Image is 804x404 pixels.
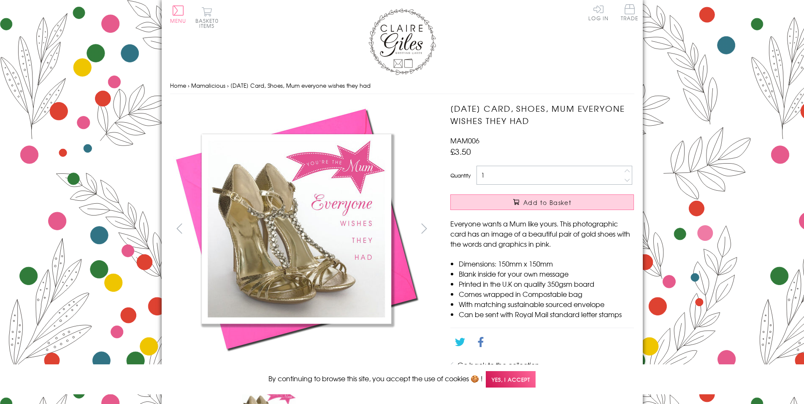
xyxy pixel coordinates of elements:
[199,17,219,30] span: 0 items
[459,259,634,269] li: Dimensions: 150mm x 150mm
[170,219,189,238] button: prev
[621,4,639,22] a: Trade
[188,81,189,89] span: ›
[459,289,634,299] li: Comes wrapped in Compostable bag
[459,299,634,309] li: With matching sustainable sourced envelope
[414,219,433,238] button: next
[170,5,187,23] button: Menu
[459,279,634,289] li: Printed in the U.K on quality 350gsm board
[457,360,539,370] a: Go back to the collection
[230,81,371,89] span: [DATE] Card, Shoes, Mum everyone wishes they had
[459,269,634,279] li: Blank inside for your own message
[588,4,609,21] a: Log In
[450,194,634,210] button: Add to Basket
[170,81,186,89] a: Home
[195,7,219,28] button: Basket0 items
[459,309,634,319] li: Can be sent with Royal Mail standard letter stamps
[170,102,423,356] img: Mother's Day Card, Shoes, Mum everyone wishes they had
[170,77,634,94] nav: breadcrumbs
[368,8,436,75] img: Claire Giles Greetings Cards
[450,135,479,145] span: MAM006
[523,198,571,207] span: Add to Basket
[450,172,471,179] label: Quantity
[486,371,536,388] span: Yes, I accept
[170,17,187,24] span: Menu
[450,145,471,157] span: £3.50
[450,218,634,249] p: Everyone wants a Mum like yours. This photographic card has an image of a beautiful pair of gold ...
[621,4,639,21] span: Trade
[227,81,229,89] span: ›
[450,102,634,127] h1: [DATE] Card, Shoes, Mum everyone wishes they had
[191,81,225,89] a: Mamalicious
